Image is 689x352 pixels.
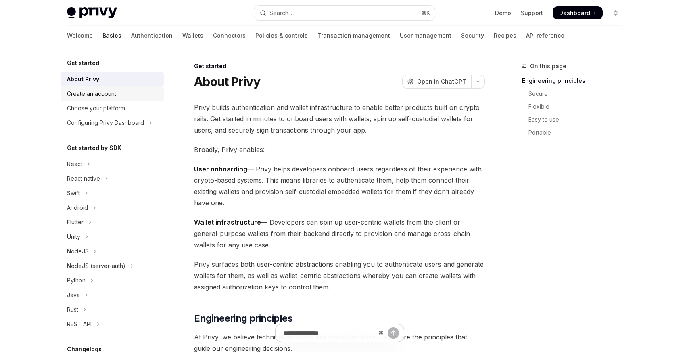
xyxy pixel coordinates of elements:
[61,259,164,273] button: Toggle NodeJS (server-auth) section
[461,26,484,45] a: Security
[194,259,485,293] span: Privy surfaces both user-centric abstractions enabling you to authenticate users and generate wal...
[494,26,516,45] a: Recipes
[61,186,164,200] button: Toggle Swift section
[400,26,451,45] a: User management
[61,171,164,186] button: Toggle React native section
[194,144,485,155] span: Broadly, Privy enables:
[269,8,292,18] div: Search...
[522,100,628,113] a: Flexible
[609,6,622,19] button: Toggle dark mode
[61,101,164,116] a: Choose your platform
[67,7,117,19] img: light logo
[67,58,99,68] h5: Get started
[67,143,121,153] h5: Get started by SDK
[61,273,164,288] button: Toggle Python section
[254,6,435,20] button: Open search
[67,118,144,128] div: Configuring Privy Dashboard
[495,9,511,17] a: Demo
[194,165,247,173] strong: User onboarding
[522,113,628,126] a: Easy to use
[61,288,164,302] button: Toggle Java section
[67,276,86,285] div: Python
[522,87,628,100] a: Secure
[67,290,80,300] div: Java
[284,324,375,342] input: Ask a question...
[67,203,88,213] div: Android
[194,102,485,136] span: Privy builds authentication and wallet infrastructure to enable better products built on crypto r...
[194,74,260,89] h1: About Privy
[61,230,164,244] button: Toggle Unity section
[559,9,590,17] span: Dashboard
[317,26,390,45] a: Transaction management
[388,327,399,339] button: Send message
[61,215,164,230] button: Toggle Flutter section
[67,232,80,242] div: Unity
[67,305,78,314] div: Rust
[61,86,164,101] a: Create an account
[61,244,164,259] button: Toggle NodeJS section
[522,126,628,139] a: Portable
[521,9,543,17] a: Support
[182,26,203,45] a: Wallets
[67,217,84,227] div: Flutter
[194,312,292,325] span: Engineering principles
[422,10,430,16] span: ⌘ K
[61,317,164,331] button: Toggle REST API section
[526,26,564,45] a: API reference
[67,174,100,183] div: React native
[194,163,485,209] span: — Privy helps developers onboard users regardless of their experience with crypto-based systems. ...
[213,26,246,45] a: Connectors
[61,116,164,130] button: Toggle Configuring Privy Dashboard section
[402,75,471,89] button: Open in ChatGPT
[67,159,82,169] div: React
[417,78,466,86] span: Open in ChatGPT
[194,217,485,251] span: — Developers can spin up user-centric wallets from the client or general-purpose wallets from the...
[522,74,628,87] a: Engineering principles
[67,261,125,271] div: NodeJS (server-auth)
[67,74,99,84] div: About Privy
[553,6,603,19] a: Dashboard
[67,247,89,256] div: NodeJS
[67,89,116,99] div: Create an account
[255,26,308,45] a: Policies & controls
[61,302,164,317] button: Toggle Rust section
[102,26,121,45] a: Basics
[530,61,566,71] span: On this page
[67,26,93,45] a: Welcome
[61,200,164,215] button: Toggle Android section
[131,26,173,45] a: Authentication
[67,103,125,113] div: Choose your platform
[194,62,485,70] div: Get started
[67,188,80,198] div: Swift
[67,319,92,329] div: REST API
[61,157,164,171] button: Toggle React section
[61,72,164,86] a: About Privy
[194,218,261,226] strong: Wallet infrastructure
